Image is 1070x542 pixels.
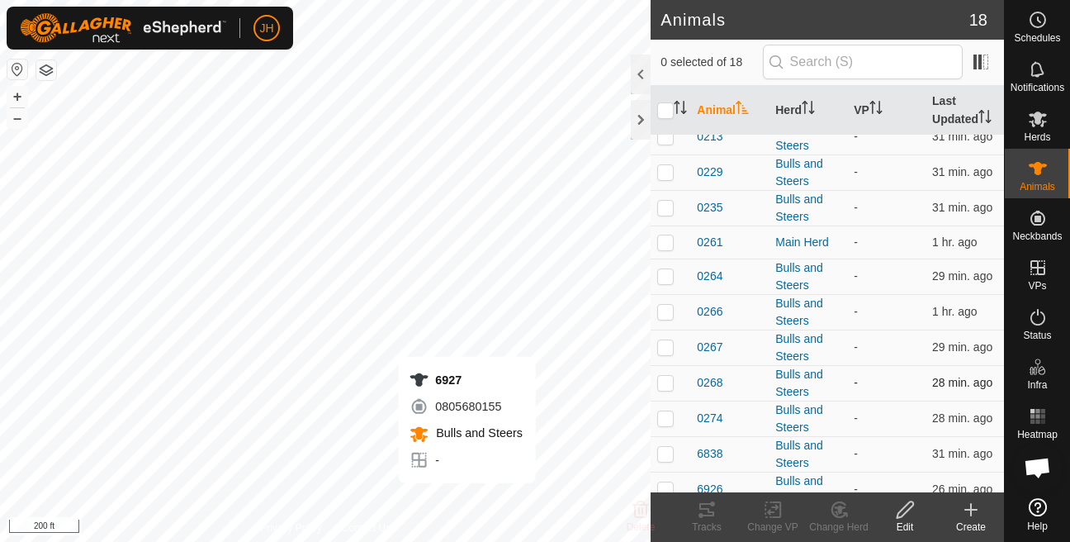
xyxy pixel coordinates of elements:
[775,366,840,401] div: Bulls and Steers
[978,112,992,126] p-sorticon: Activate to sort
[697,445,722,463] span: 6838
[697,234,722,251] span: 0261
[259,20,273,37] span: JH
[854,340,858,354] app-display-virtual-paddock-transition: -
[854,411,858,425] app-display-virtual-paddock-transition: -
[932,411,992,425] span: Sep 10, 2025, 11:18 AM
[806,520,872,535] div: Change Herd
[674,520,740,535] div: Tracks
[409,370,523,390] div: 6927
[36,60,56,80] button: Map Layers
[775,330,840,365] div: Bulls and Steers
[409,450,523,470] div: -
[260,521,322,535] a: Privacy Policy
[932,305,978,318] span: Sep 10, 2025, 10:21 AM
[1020,182,1055,192] span: Animals
[775,295,840,330] div: Bulls and Steers
[775,473,840,507] div: Bulls and Steers
[775,234,840,251] div: Main Herd
[740,520,806,535] div: Change VP
[802,103,815,116] p-sorticon: Activate to sort
[342,521,391,535] a: Contact Us
[660,10,968,30] h2: Animals
[775,402,840,436] div: Bulls and Steers
[1013,443,1063,492] div: Open chat
[1014,33,1060,43] span: Schedules
[932,201,992,214] span: Sep 10, 2025, 11:14 AM
[1024,132,1050,142] span: Herds
[775,120,840,155] div: Bulls and Steers
[932,376,992,389] span: Sep 10, 2025, 11:17 AM
[872,520,938,535] div: Edit
[409,397,523,416] div: 0805680155
[20,13,226,43] img: Gallagher Logo
[932,483,992,496] span: Sep 10, 2025, 11:19 AM
[775,437,840,472] div: Bulls and Steers
[697,339,722,356] span: 0267
[938,520,1004,535] div: Create
[697,303,722,321] span: 0266
[7,87,27,107] button: +
[1017,430,1058,440] span: Heatmap
[854,165,858,178] app-display-virtual-paddock-transition: -
[1005,492,1070,538] a: Help
[932,165,992,178] span: Sep 10, 2025, 11:14 AM
[854,483,858,496] app-display-virtual-paddock-transition: -
[1028,281,1046,291] span: VPs
[674,103,687,116] p-sorticon: Activate to sort
[697,410,722,427] span: 0274
[775,155,840,190] div: Bulls and Steers
[697,199,722,216] span: 0235
[697,164,722,181] span: 0229
[854,235,858,249] app-display-virtual-paddock-transition: -
[969,7,987,32] span: 18
[697,128,722,145] span: 0213
[854,269,858,283] app-display-virtual-paddock-transition: -
[1023,330,1051,340] span: Status
[932,340,992,354] span: Sep 10, 2025, 11:16 AM
[736,103,749,116] p-sorticon: Activate to sort
[775,191,840,226] div: Bulls and Steers
[1012,231,1062,241] span: Neckbands
[697,481,722,498] span: 6926
[854,130,858,143] app-display-virtual-paddock-transition: -
[854,305,858,318] app-display-virtual-paddock-transition: -
[854,376,858,389] app-display-virtual-paddock-transition: -
[1027,380,1047,390] span: Infra
[854,447,858,460] app-display-virtual-paddock-transition: -
[432,426,523,440] span: Bulls and Steers
[775,259,840,294] div: Bulls and Steers
[854,201,858,214] app-display-virtual-paddock-transition: -
[690,86,769,135] th: Animal
[847,86,926,135] th: VP
[1011,83,1064,93] span: Notifications
[932,130,992,143] span: Sep 10, 2025, 11:14 AM
[769,86,847,135] th: Herd
[932,447,992,460] span: Sep 10, 2025, 11:14 AM
[932,235,978,249] span: Sep 10, 2025, 10:21 AM
[697,374,722,392] span: 0268
[660,54,762,71] span: 0 selected of 18
[932,269,992,283] span: Sep 10, 2025, 11:16 AM
[697,268,722,285] span: 0264
[1027,521,1048,531] span: Help
[7,108,27,128] button: –
[926,86,1004,135] th: Last Updated
[7,59,27,79] button: Reset Map
[869,103,883,116] p-sorticon: Activate to sort
[763,45,963,79] input: Search (S)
